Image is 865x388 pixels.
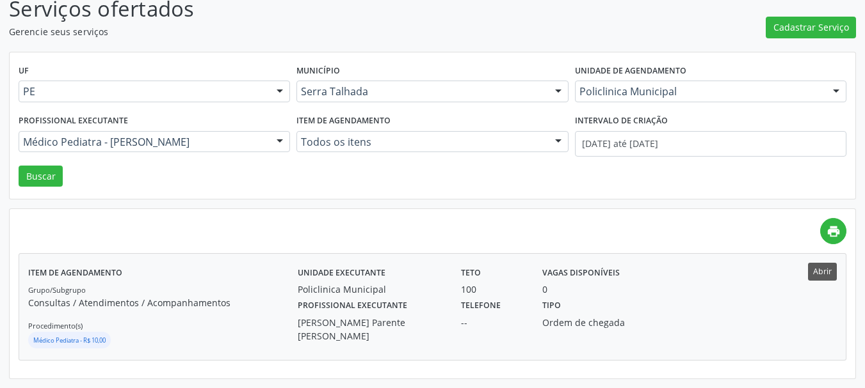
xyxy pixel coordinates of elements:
label: UF [19,61,29,81]
label: Teto [461,263,481,283]
a: print [820,218,846,244]
input: Selecione um intervalo [575,131,846,157]
label: Profissional executante [19,111,128,131]
small: Procedimento(s) [28,321,83,330]
label: Vagas disponíveis [542,263,620,283]
small: Grupo/Subgrupo [28,285,86,295]
span: Todos os itens [301,136,542,148]
label: Intervalo de criação [575,111,668,131]
button: Cadastrar Serviço [766,17,856,38]
button: Abrir [808,263,837,280]
span: Cadastrar Serviço [773,20,849,34]
label: Unidade executante [298,263,385,283]
small: Médico Pediatra - R$ 10,00 [33,336,106,345]
label: Item de agendamento [296,111,391,131]
span: PE [23,85,264,98]
div: -- [461,316,524,329]
span: Serra Talhada [301,85,542,98]
div: 0 [542,283,547,296]
p: Gerencie seus serviços [9,25,602,38]
button: Buscar [19,166,63,187]
span: Médico Pediatra - [PERSON_NAME] [23,136,264,148]
label: Tipo [542,296,561,316]
i: print [827,224,841,238]
label: Item de agendamento [28,263,122,283]
label: Município [296,61,340,81]
div: Ordem de chegada [542,316,647,329]
label: Telefone [461,296,501,316]
div: [PERSON_NAME] Parente [PERSON_NAME] [298,316,443,343]
p: Consultas / Atendimentos / Acompanhamentos [28,296,298,309]
span: Policlinica Municipal [579,85,820,98]
div: 100 [461,283,524,296]
div: Policlinica Municipal [298,283,443,296]
label: Unidade de agendamento [575,61,686,81]
label: Profissional executante [298,296,407,316]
